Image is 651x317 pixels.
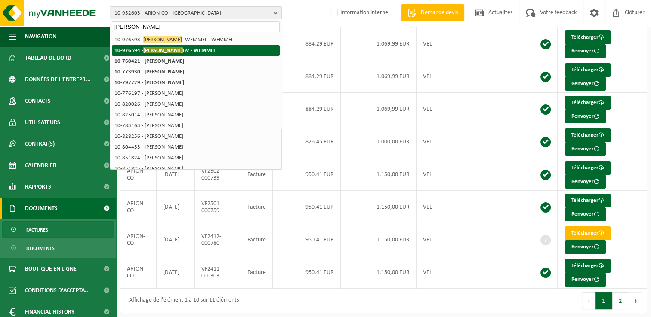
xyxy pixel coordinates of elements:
[25,280,90,301] span: Conditions d'accepta...
[112,152,280,163] li: 10-851824 - [PERSON_NAME]
[565,63,611,77] a: Télécharger
[565,226,611,240] a: Télécharger
[241,223,273,256] td: Facture
[120,223,157,256] td: ARION-CO
[25,69,91,90] span: Données de l'entrepr...
[112,163,280,174] li: 10-851825 - [PERSON_NAME]
[565,110,606,123] button: Renvoyer
[195,158,241,191] td: VF2502-000739
[120,158,157,191] td: ARION-CO
[565,128,611,142] a: Télécharger
[582,292,595,309] button: Previous
[417,125,484,158] td: VEL
[417,60,484,93] td: VEL
[417,256,484,289] td: VEL
[595,292,612,309] button: 1
[26,222,48,238] span: Factures
[143,47,183,53] span: [PERSON_NAME]
[25,47,71,69] span: Tableau de bord
[629,292,642,309] button: Next
[565,194,611,207] a: Télécharger
[157,158,194,191] td: [DATE]
[112,88,280,99] li: 10-776197 - [PERSON_NAME]
[120,191,157,223] td: ARION-CO
[417,223,484,256] td: VEL
[195,191,241,223] td: VF2501-000759
[273,60,341,93] td: 884,29 EUR
[112,120,280,131] li: 10-783163 - [PERSON_NAME]
[125,293,239,308] div: Affichage de l'élément 1 à 10 sur 11 éléments
[341,60,416,93] td: 1.069,99 EUR
[341,93,416,125] td: 1.069,99 EUR
[112,131,280,142] li: 10-828256 - [PERSON_NAME]
[26,240,55,256] span: Documents
[120,256,157,289] td: ARION-CO
[419,9,460,17] span: Demande devis
[565,259,611,273] a: Télécharger
[2,221,114,238] a: Factures
[417,158,484,191] td: VEL
[417,191,484,223] td: VEL
[273,27,341,60] td: 884,29 EUR
[195,223,241,256] td: VF2412-000780
[110,6,282,19] button: 10-952603 - ARION-CO - [GEOGRAPHIC_DATA]
[565,44,606,58] button: Renvoyer
[273,223,341,256] td: 950,41 EUR
[112,34,280,45] li: 10-976593 - - WEMMEL - WEMMEL
[565,96,611,110] a: Télécharger
[328,6,388,19] label: Information interne
[112,21,280,32] input: Chercher des succursales liées
[25,198,58,219] span: Documents
[565,142,606,156] button: Renvoyer
[25,258,77,280] span: Boutique en ligne
[273,158,341,191] td: 950,41 EUR
[112,110,280,120] li: 10-825014 - [PERSON_NAME]
[565,30,611,44] a: Télécharger
[565,175,606,189] button: Renvoyer
[112,99,280,110] li: 10-820026 - [PERSON_NAME]
[114,7,270,20] span: 10-952603 - ARION-CO - [GEOGRAPHIC_DATA]
[25,26,56,47] span: Navigation
[565,161,611,175] a: Télécharger
[157,223,194,256] td: [DATE]
[565,77,606,91] button: Renvoyer
[195,256,241,289] td: VF2411-000303
[341,223,416,256] td: 1.150,00 EUR
[25,112,60,133] span: Utilisateurs
[273,256,341,289] td: 950,41 EUR
[25,133,55,155] span: Contrat(s)
[341,158,416,191] td: 1.150,00 EUR
[157,256,194,289] td: [DATE]
[241,256,273,289] td: Facture
[114,58,184,64] strong: 10-760421 - [PERSON_NAME]
[112,142,280,152] li: 10-804453 - [PERSON_NAME]
[341,191,416,223] td: 1.150,00 EUR
[25,155,56,176] span: Calendrier
[273,93,341,125] td: 884,29 EUR
[341,27,416,60] td: 1.069,99 EUR
[241,191,273,223] td: Facture
[114,80,184,85] strong: 10-797729 - [PERSON_NAME]
[241,158,273,191] td: Facture
[143,36,182,43] span: [PERSON_NAME]
[417,93,484,125] td: VEL
[114,69,184,75] strong: 10-773930 - [PERSON_NAME]
[417,27,484,60] td: VEL
[157,191,194,223] td: [DATE]
[2,240,114,256] a: Documents
[114,47,216,53] strong: 10-976594 - BV - WEMMEL
[25,90,51,112] span: Contacts
[401,4,464,21] a: Demande devis
[341,125,416,158] td: 1.000,00 EUR
[565,240,606,254] button: Renvoyer
[273,191,341,223] td: 950,41 EUR
[612,292,629,309] button: 2
[341,256,416,289] td: 1.150,00 EUR
[565,207,606,221] button: Renvoyer
[273,125,341,158] td: 826,45 EUR
[565,273,606,287] button: Renvoyer
[25,176,51,198] span: Rapports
